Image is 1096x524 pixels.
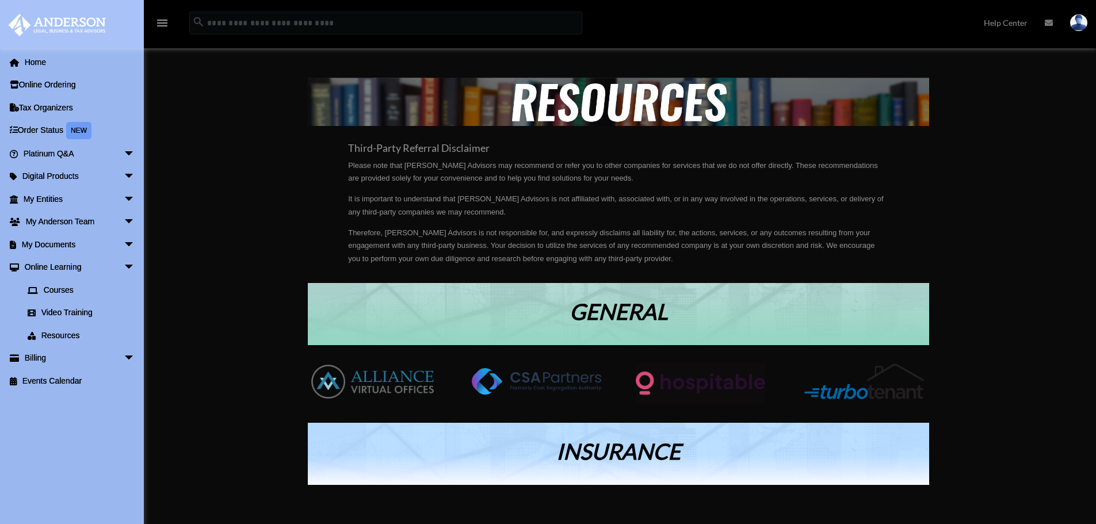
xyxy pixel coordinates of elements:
a: menu [155,20,169,30]
img: User Pic [1070,14,1087,31]
span: arrow_drop_down [124,211,147,234]
img: turbotenant [799,362,929,400]
h3: Third-Party Referral Disclaimer [348,143,889,159]
a: My Entitiesarrow_drop_down [8,188,152,211]
em: INSURANCE [556,438,681,464]
img: Logo-transparent-dark [636,362,765,404]
a: Resources [16,324,147,347]
span: arrow_drop_down [124,233,147,257]
a: Platinum Q&Aarrow_drop_down [8,142,152,165]
i: menu [155,16,169,30]
img: AVO-logo-1-color [308,362,437,401]
div: NEW [66,122,91,139]
a: Digital Productsarrow_drop_down [8,165,152,188]
i: search [192,16,205,28]
p: Therefore, [PERSON_NAME] Advisors is not responsible for, and expressly disclaims all liability f... [348,227,889,266]
a: Billingarrow_drop_down [8,347,152,370]
a: My Anderson Teamarrow_drop_down [8,211,152,234]
span: arrow_drop_down [124,165,147,189]
img: CSA-partners-Formerly-Cost-Segregation-Authority [472,368,601,395]
img: resources-header [308,78,929,126]
span: arrow_drop_down [124,188,147,211]
a: Tax Organizers [8,96,152,119]
a: Events Calendar [8,369,152,392]
a: Courses [16,278,152,301]
a: Online Learningarrow_drop_down [8,256,152,279]
a: Order StatusNEW [8,119,152,143]
span: arrow_drop_down [124,347,147,370]
span: arrow_drop_down [124,256,147,280]
a: Video Training [16,301,152,324]
p: Please note that [PERSON_NAME] Advisors may recommend or refer you to other companies for service... [348,159,889,193]
span: arrow_drop_down [124,142,147,166]
em: GENERAL [570,298,668,324]
img: Anderson Advisors Platinum Portal [5,14,109,36]
p: It is important to understand that [PERSON_NAME] Advisors is not affiliated with, associated with... [348,193,889,227]
a: Home [8,51,152,74]
a: Online Ordering [8,74,152,97]
a: My Documentsarrow_drop_down [8,233,152,256]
